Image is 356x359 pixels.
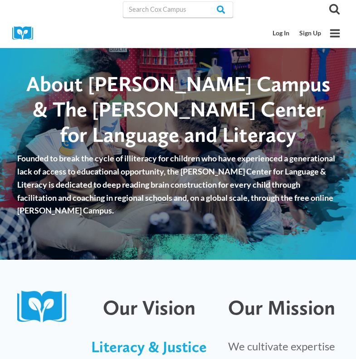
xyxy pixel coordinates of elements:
span: Our Mission [228,295,335,320]
button: Open menu [326,24,344,42]
img: Cox Campus [12,26,39,40]
span: Our Vision [103,295,195,320]
a: Log In [268,25,295,42]
a: Sign Up [294,25,326,42]
nav: Secondary Mobile Navigation [268,25,326,42]
span: About [PERSON_NAME] Campus & The [PERSON_NAME] Center for Language and Literacy [26,71,330,147]
input: Search Cox Campus [123,1,234,18]
img: CoxCampus-Logo_Book only [17,291,70,324]
p: Founded to break the cycle of illiteracy for children who have experienced a generational lack of... [17,152,339,217]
